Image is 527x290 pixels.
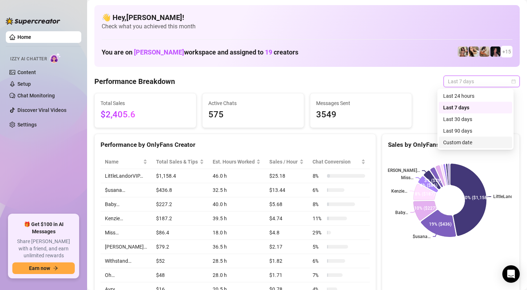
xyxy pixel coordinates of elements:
[17,81,31,87] a: Setup
[213,158,255,166] div: Est. Hours Worked
[208,197,265,212] td: 40.0 h
[384,168,420,173] text: [PERSON_NAME]…
[101,183,152,197] td: $usana…
[312,271,324,279] span: 7 %
[316,108,406,122] span: 3549
[208,212,265,226] td: 39.5 h
[265,268,308,282] td: $1.71
[101,226,152,240] td: Miss…
[17,34,31,40] a: Home
[413,234,430,239] text: $usana…
[101,140,370,150] div: Performance by OnlyFans Creator
[12,221,75,235] span: 🎁 Get $100 in AI Messages
[265,48,272,56] span: 19
[17,93,55,98] a: Chat Monitoring
[401,175,413,180] text: Miss…
[443,127,508,135] div: Last 90 days
[395,210,408,215] text: Baby…
[439,102,512,113] div: Last 7 days
[439,125,512,137] div: Last 90 days
[102,23,512,31] span: Check what you achieved this month
[439,137,512,148] div: Custom date
[265,240,308,254] td: $2.17
[312,186,324,194] span: 6 %
[490,47,501,57] img: Baby (@babyyyybellaa)
[152,268,208,282] td: $48
[134,48,184,56] span: [PERSON_NAME]
[101,240,152,254] td: [PERSON_NAME]…
[312,214,324,222] span: 11 %
[443,138,508,146] div: Custom date
[53,266,58,271] span: arrow-right
[12,262,75,274] button: Earn nowarrow-right
[101,155,152,169] th: Name
[265,197,308,212] td: $5.68
[391,189,407,194] text: Kenzie…
[152,155,208,169] th: Total Sales & Tips
[493,194,516,199] text: LittleLand...
[152,183,208,197] td: $436.8
[511,79,516,84] span: calendar
[265,155,308,169] th: Sales / Hour
[208,254,265,268] td: 28.5 h
[101,197,152,212] td: Baby…
[105,158,142,166] span: Name
[156,158,198,166] span: Total Sales & Tips
[29,265,50,271] span: Earn now
[312,229,324,237] span: 29 %
[458,47,468,57] img: Avry (@avryjennervip)
[17,122,37,128] a: Settings
[502,48,511,56] span: + 15
[152,254,208,268] td: $52
[265,169,308,183] td: $25.18
[10,56,47,63] span: Izzy AI Chatter
[388,140,514,150] div: Sales by OnlyFans Creator
[94,76,175,86] h4: Performance Breakdown
[208,169,265,183] td: 46.0 h
[312,243,324,251] span: 5 %
[208,108,298,122] span: 575
[101,254,152,268] td: Withstand…
[102,48,298,56] h1: You are on workspace and assigned to creators
[443,92,508,100] div: Last 24 hours
[265,226,308,240] td: $4.8
[439,113,512,125] div: Last 30 days
[312,172,324,180] span: 8 %
[469,47,479,57] img: Avry (@avryjennerfree)
[208,99,298,107] span: Active Chats
[308,155,370,169] th: Chat Conversion
[479,47,490,57] img: Kayla (@kaylathaylababy)
[152,212,208,226] td: $187.2
[269,158,298,166] span: Sales / Hour
[208,183,265,197] td: 32.5 h
[6,17,60,25] img: logo-BBDzfeDw.svg
[208,226,265,240] td: 18.0 h
[443,115,508,123] div: Last 30 days
[101,268,152,282] td: Oh…
[316,99,406,107] span: Messages Sent
[50,53,61,63] img: AI Chatter
[102,12,512,23] h4: 👋 Hey, [PERSON_NAME] !
[152,240,208,254] td: $79.2
[152,226,208,240] td: $86.4
[312,158,360,166] span: Chat Conversion
[265,212,308,226] td: $4.74
[101,169,152,183] td: LittleLandorVIP…
[208,268,265,282] td: 28.0 h
[101,99,190,107] span: Total Sales
[439,90,512,102] div: Last 24 hours
[101,212,152,226] td: Kenzie…
[265,183,308,197] td: $13.44
[17,69,36,75] a: Content
[502,265,520,283] div: Open Intercom Messenger
[17,107,66,113] a: Discover Viral Videos
[12,238,75,259] span: Share [PERSON_NAME] with a friend, and earn unlimited rewards
[448,76,515,87] span: Last 7 days
[152,197,208,212] td: $227.2
[265,254,308,268] td: $1.82
[152,169,208,183] td: $1,158.4
[443,104,508,112] div: Last 7 days
[312,257,324,265] span: 6 %
[101,108,190,122] span: $2,405.6
[312,200,324,208] span: 8 %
